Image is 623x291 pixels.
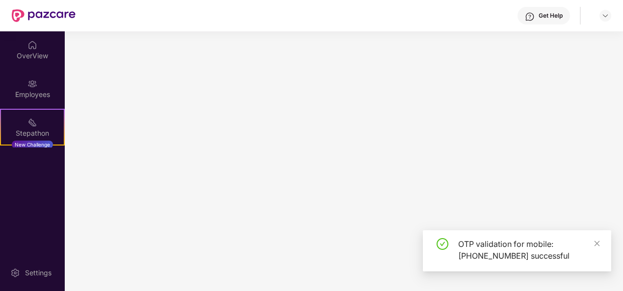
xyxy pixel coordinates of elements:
[437,238,448,250] span: check-circle
[22,268,54,278] div: Settings
[525,12,535,22] img: svg+xml;base64,PHN2ZyBpZD0iSGVscC0zMngzMiIgeG1sbnM9Imh0dHA6Ly93d3cudzMub3JnLzIwMDAvc3ZnIiB3aWR0aD...
[27,79,37,89] img: svg+xml;base64,PHN2ZyBpZD0iRW1wbG95ZWVzIiB4bWxucz0iaHR0cDovL3d3dy53My5vcmcvMjAwMC9zdmciIHdpZHRoPS...
[539,12,563,20] div: Get Help
[27,40,37,50] img: svg+xml;base64,PHN2ZyBpZD0iSG9tZSIgeG1sbnM9Imh0dHA6Ly93d3cudzMub3JnLzIwMDAvc3ZnIiB3aWR0aD0iMjAiIG...
[601,12,609,20] img: svg+xml;base64,PHN2ZyBpZD0iRHJvcGRvd24tMzJ4MzIiIHhtbG5zPSJodHRwOi8vd3d3LnczLm9yZy8yMDAwL3N2ZyIgd2...
[1,128,64,138] div: Stepathon
[10,268,20,278] img: svg+xml;base64,PHN2ZyBpZD0iU2V0dGluZy0yMHgyMCIgeG1sbnM9Imh0dHA6Ly93d3cudzMub3JnLzIwMDAvc3ZnIiB3aW...
[12,141,53,148] div: New Challenge
[458,238,599,262] div: OTP validation for mobile: [PHONE_NUMBER] successful
[12,9,76,22] img: New Pazcare Logo
[27,118,37,127] img: svg+xml;base64,PHN2ZyB4bWxucz0iaHR0cDovL3d3dy53My5vcmcvMjAwMC9zdmciIHdpZHRoPSIyMSIgaGVpZ2h0PSIyMC...
[594,240,600,247] span: close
